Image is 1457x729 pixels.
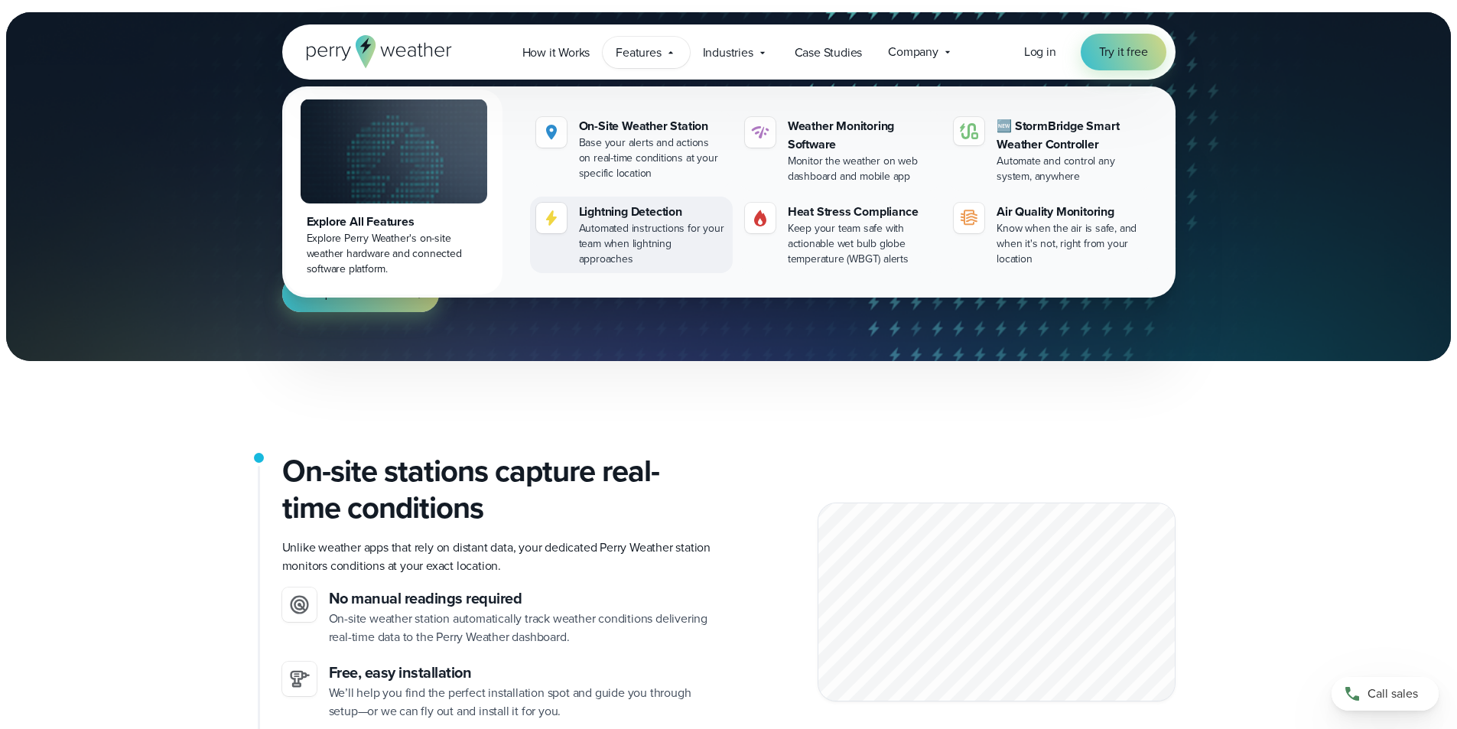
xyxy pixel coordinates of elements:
[530,197,733,273] a: Lightning Detection Automated instructions for your team when lightning approaches
[329,610,717,646] p: On-site weather station automatically track weather conditions delivering real-time data to the P...
[307,213,481,231] div: Explore All Features
[307,231,481,277] div: Explore Perry Weather's on-site weather hardware and connected software platform.
[329,587,717,610] h3: No manual readings required
[285,89,502,295] a: Explore All Features Explore Perry Weather's on-site weather hardware and connected software plat...
[788,117,935,154] div: Weather Monitoring Software
[579,221,727,267] div: Automated instructions for your team when lightning approaches
[579,135,727,181] div: Base your alerts and actions on real-time conditions at your specific location
[782,37,876,68] a: Case Studies
[1024,43,1056,61] a: Log in
[751,209,769,227] img: Gas.svg
[751,123,769,142] img: software-icon.svg
[1024,43,1056,60] span: Log in
[542,209,561,227] img: lightning-icon.svg
[788,221,935,267] div: Keep your team safe with actionable wet bulb globe temperature (WBGT) alerts
[960,123,978,139] img: stormbridge-icon-V6.svg
[282,275,440,312] a: Request more info
[1081,34,1166,70] a: Try it free
[509,37,603,68] a: How it Works
[1099,43,1148,61] span: Try it free
[997,221,1144,267] div: Know when the air is safe, and when it's not, right from your location
[542,123,561,142] img: Location.svg
[329,662,717,684] h3: Free, easy installation
[788,154,935,184] div: Monitor the weather on web dashboard and mobile app
[282,539,717,575] p: Unlike weather apps that rely on distant data, your dedicated Perry Weather station monitors cond...
[703,44,753,62] span: Industries
[522,44,590,62] span: How it Works
[1368,685,1418,703] span: Call sales
[616,44,661,62] span: Features
[282,453,717,526] h2: On-site stations capture real-time conditions
[960,209,978,227] img: aqi-icon.svg
[888,43,938,61] span: Company
[795,44,863,62] span: Case Studies
[948,111,1150,190] a: 🆕 StormBridge Smart Weather Controller Automate and control any system, anywhere
[997,203,1144,221] div: Air Quality Monitoring
[997,154,1144,184] div: Automate and control any system, anywhere
[579,117,727,135] div: On-Site Weather Station
[739,197,942,273] a: Heat Stress Compliance Keep your team safe with actionable wet bulb globe temperature (WBGT) alerts
[1332,677,1439,711] a: Call sales
[329,684,717,721] p: We’ll help you find the perfect installation spot and guide you through setup—or we can fly out a...
[530,111,733,187] a: On-Site Weather Station Base your alerts and actions on real-time conditions at your specific loc...
[579,203,727,221] div: Lightning Detection
[788,203,935,221] div: Heat Stress Compliance
[739,111,942,190] a: Weather Monitoring Software Monitor the weather on web dashboard and mobile app
[948,197,1150,273] a: Air Quality Monitoring Know when the air is safe, and when it's not, right from your location
[997,117,1144,154] div: 🆕 StormBridge Smart Weather Controller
